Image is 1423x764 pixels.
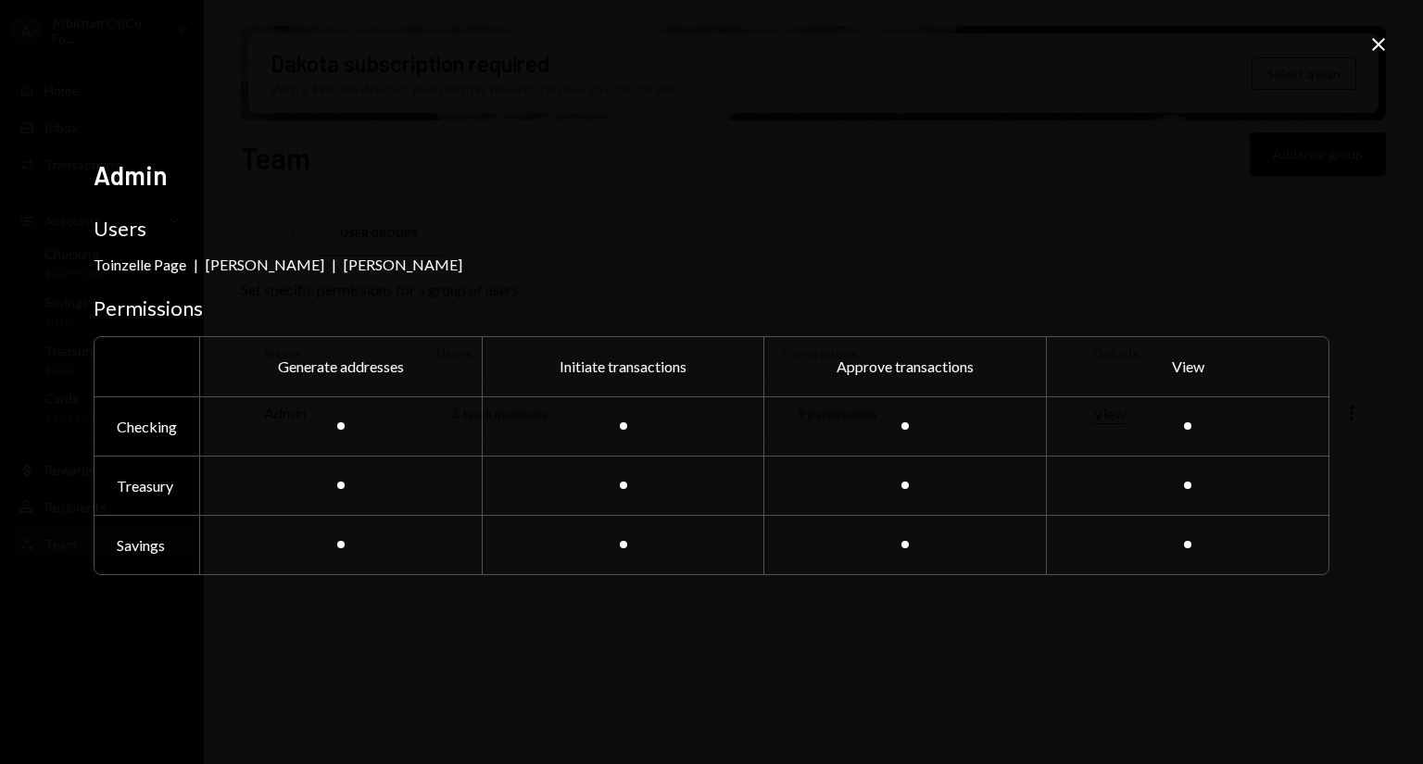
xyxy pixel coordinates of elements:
[763,337,1046,396] div: Approve transactions
[332,256,336,273] div: |
[94,396,199,456] div: Checking
[199,337,482,396] div: Generate addresses
[344,256,462,273] div: [PERSON_NAME]
[194,256,198,273] div: |
[94,456,199,515] div: Treasury
[94,515,199,574] div: Savings
[94,295,1329,321] h3: Permissions
[94,157,1329,194] h2: Admin
[206,256,324,273] div: [PERSON_NAME]
[94,216,1329,242] h3: Users
[482,337,764,396] div: Initiate transactions
[1046,337,1329,396] div: View
[94,256,186,273] div: Toinzelle Page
